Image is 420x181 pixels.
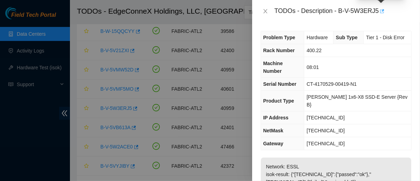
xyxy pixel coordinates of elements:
[307,141,345,146] span: [TECHNICAL_ID]
[261,8,270,15] button: Close
[366,35,405,40] span: Tier 1 - Disk Error
[263,128,284,133] span: NetMask
[263,81,297,87] span: Serial Number
[307,64,319,70] span: 08:01
[307,48,322,53] span: 400.22
[307,115,345,120] span: [TECHNICAL_ID]
[263,48,295,53] span: Rack Number
[263,115,289,120] span: IP Address
[263,141,284,146] span: Gateway
[263,35,296,40] span: Problem Type
[307,35,328,40] span: Hardware
[263,61,283,74] span: Machine Number
[307,128,345,133] span: [TECHNICAL_ID]
[263,8,268,14] span: close
[336,35,358,40] span: Sub Type
[275,6,412,17] div: TODOs - Description - B-V-5W3ERJ5
[263,98,294,104] span: Product Type
[307,81,357,87] span: CT-4170529-00419-N1
[307,94,408,107] span: [PERSON_NAME] 1x6-X8 SSD-E Server {Rev B}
